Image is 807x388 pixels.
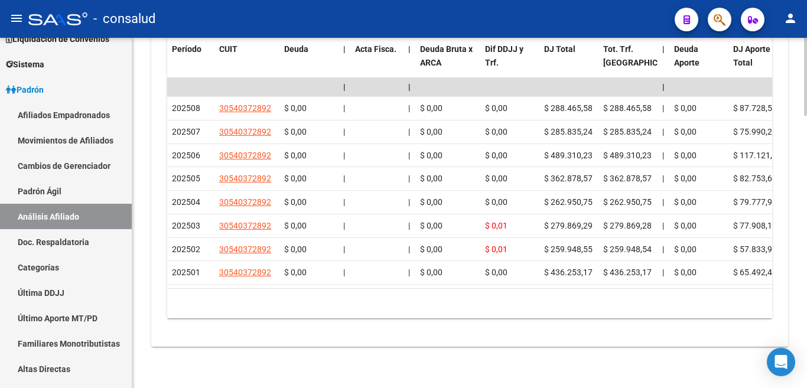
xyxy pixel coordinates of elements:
span: $ 57.833,95 [733,244,777,254]
span: | [408,197,410,207]
span: | [408,174,410,183]
datatable-header-cell: DJ Aporte Total [728,37,788,89]
span: 30540372892 [219,103,271,113]
span: 30540372892 [219,174,271,183]
span: DJ Total [544,44,575,54]
span: | [662,127,664,136]
datatable-header-cell: CUIT [214,37,279,89]
span: $ 436.253,17 [544,268,593,277]
span: CUIT [219,44,237,54]
mat-icon: menu [9,11,24,25]
span: $ 279.869,29 [544,221,593,230]
span: $ 0,00 [420,197,442,207]
span: | [408,44,411,54]
datatable-header-cell: Período [167,37,214,89]
span: $ 259.948,55 [544,244,593,254]
span: | [343,82,346,92]
span: 202508 [172,103,200,113]
span: $ 279.869,28 [603,221,652,230]
span: 30540372892 [219,268,271,277]
span: Deuda [284,44,308,54]
span: $ 436.253,17 [603,268,652,277]
span: | [662,221,664,230]
span: $ 288.465,58 [603,103,652,113]
span: | [343,244,345,254]
span: | [343,151,345,160]
span: $ 0,00 [284,151,307,160]
span: $ 0,00 [420,151,442,160]
span: $ 0,00 [420,244,442,254]
datatable-header-cell: Dif DDJJ y Trf. [480,37,539,89]
span: Deuda Bruta x ARCA [420,44,473,67]
mat-icon: person [783,11,798,25]
span: | [662,174,664,183]
span: 202506 [172,151,200,160]
span: | [408,221,410,230]
span: | [408,103,410,113]
span: $ 0,00 [674,221,697,230]
span: | [408,151,410,160]
span: $ 0,01 [485,244,507,254]
span: | [662,82,665,92]
span: Período [172,44,201,54]
span: $ 0,00 [420,268,442,277]
span: 202504 [172,197,200,207]
span: | [662,197,664,207]
span: | [662,244,664,254]
span: Acta Fisca. [355,44,396,54]
span: $ 0,00 [485,197,507,207]
span: $ 0,00 [674,174,697,183]
span: $ 0,00 [485,127,507,136]
span: $ 362.878,57 [544,174,593,183]
span: $ 87.728,54 [733,103,777,113]
span: | [408,244,410,254]
span: $ 65.492,42 [733,268,777,277]
span: | [343,103,345,113]
datatable-header-cell: DJ Total [539,37,598,89]
span: $ 0,00 [674,103,697,113]
span: $ 0,00 [284,197,307,207]
span: $ 0,00 [420,221,442,230]
span: Tot. Trf. [GEOGRAPHIC_DATA] [603,44,684,67]
span: | [343,221,345,230]
span: 30540372892 [219,127,271,136]
span: $ 0,00 [284,268,307,277]
span: 202507 [172,127,200,136]
span: Dif DDJJ y Trf. [485,44,523,67]
span: $ 262.950,75 [603,197,652,207]
span: 30540372892 [219,151,271,160]
span: $ 0,00 [485,103,507,113]
span: $ 79.777,92 [733,197,777,207]
span: $ 0,00 [420,103,442,113]
span: 30540372892 [219,197,271,207]
span: $ 117.121,70 [733,151,782,160]
datatable-header-cell: Deuda [279,37,339,89]
datatable-header-cell: Deuda Aporte [669,37,728,89]
span: $ 259.948,54 [603,244,652,254]
span: $ 262.950,75 [544,197,593,207]
span: $ 0,00 [674,197,697,207]
span: $ 0,00 [674,244,697,254]
span: 202505 [172,174,200,183]
span: $ 362.878,57 [603,174,652,183]
span: 202502 [172,244,200,254]
span: | [662,151,664,160]
span: $ 0,00 [284,244,307,254]
span: $ 0,00 [284,174,307,183]
span: $ 0,00 [420,174,442,183]
span: | [662,268,664,277]
datatable-header-cell: Deuda Bruta x ARCA [415,37,480,89]
span: | [343,127,345,136]
span: $ 285.835,24 [603,127,652,136]
span: $ 0,00 [674,151,697,160]
span: $ 0,00 [485,151,507,160]
span: | [343,268,345,277]
div: Open Intercom Messenger [767,348,795,376]
span: $ 0,00 [674,268,697,277]
span: $ 0,00 [284,127,307,136]
span: $ 285.835,24 [544,127,593,136]
span: $ 489.310,23 [544,151,593,160]
span: Sistema [6,58,44,71]
span: $ 0,00 [485,174,507,183]
span: Liquidación de Convenios [6,32,109,45]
